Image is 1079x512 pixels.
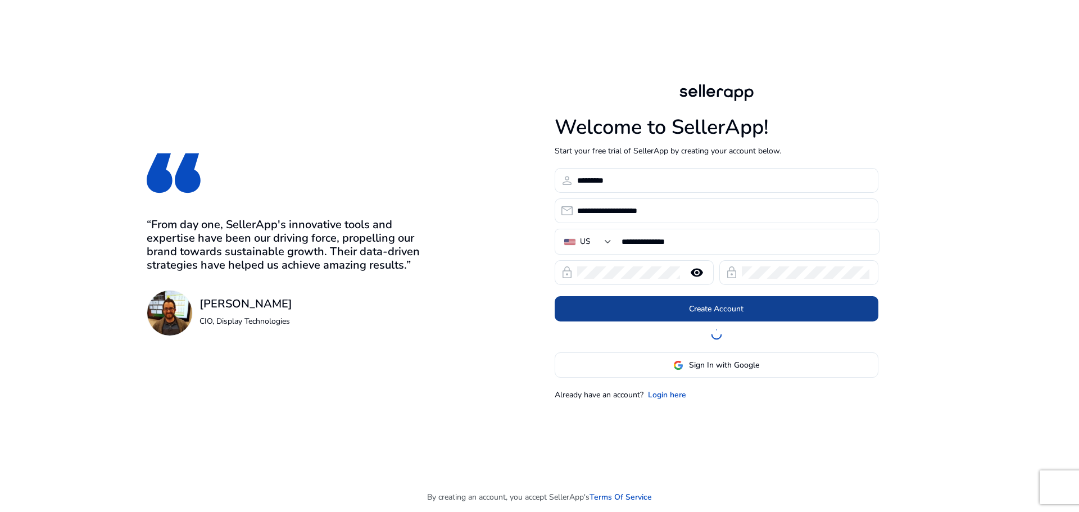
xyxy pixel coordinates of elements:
[725,266,738,279] span: lock
[200,297,292,311] h3: [PERSON_NAME]
[147,218,434,272] h3: “From day one, SellerApp's innovative tools and expertise have been our driving force, propelling...
[683,266,710,279] mat-icon: remove_red_eye
[689,303,743,315] span: Create Account
[555,389,643,401] p: Already have an account?
[560,266,574,279] span: lock
[200,315,292,327] p: CIO, Display Technologies
[555,296,878,321] button: Create Account
[689,359,759,371] span: Sign In with Google
[560,204,574,218] span: email
[648,389,686,401] a: Login here
[555,352,878,378] button: Sign In with Google
[590,491,652,503] a: Terms Of Service
[560,174,574,187] span: person
[673,360,683,370] img: google-logo.svg
[555,115,878,139] h1: Welcome to SellerApp!
[580,235,591,248] div: US
[555,145,878,157] p: Start your free trial of SellerApp by creating your account below.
